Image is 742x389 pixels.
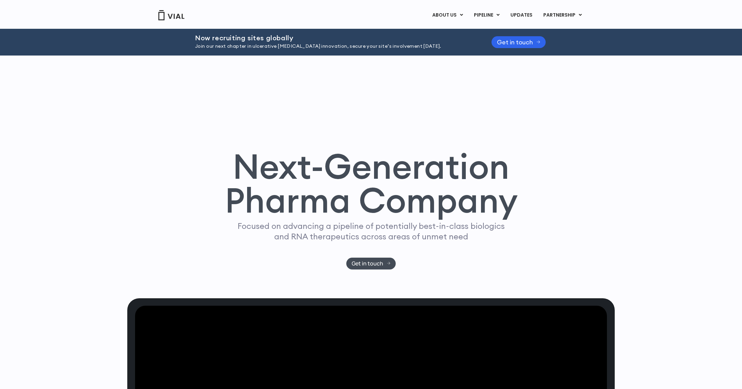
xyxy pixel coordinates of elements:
[352,261,383,266] span: Get in touch
[195,43,475,50] p: Join our next chapter in ulcerative [MEDICAL_DATA] innovation, secure your site’s involvement [DA...
[195,34,475,42] h2: Now recruiting sites globally
[492,36,546,48] a: Get in touch
[158,10,185,20] img: Vial Logo
[497,40,533,45] span: Get in touch
[224,149,518,218] h1: Next-Generation Pharma Company
[346,258,396,269] a: Get in touch
[235,221,507,242] p: Focused on advancing a pipeline of potentially best-in-class biologics and RNA therapeutics acros...
[427,9,468,21] a: ABOUT USMenu Toggle
[468,9,505,21] a: PIPELINEMenu Toggle
[505,9,538,21] a: UPDATES
[538,9,587,21] a: PARTNERSHIPMenu Toggle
